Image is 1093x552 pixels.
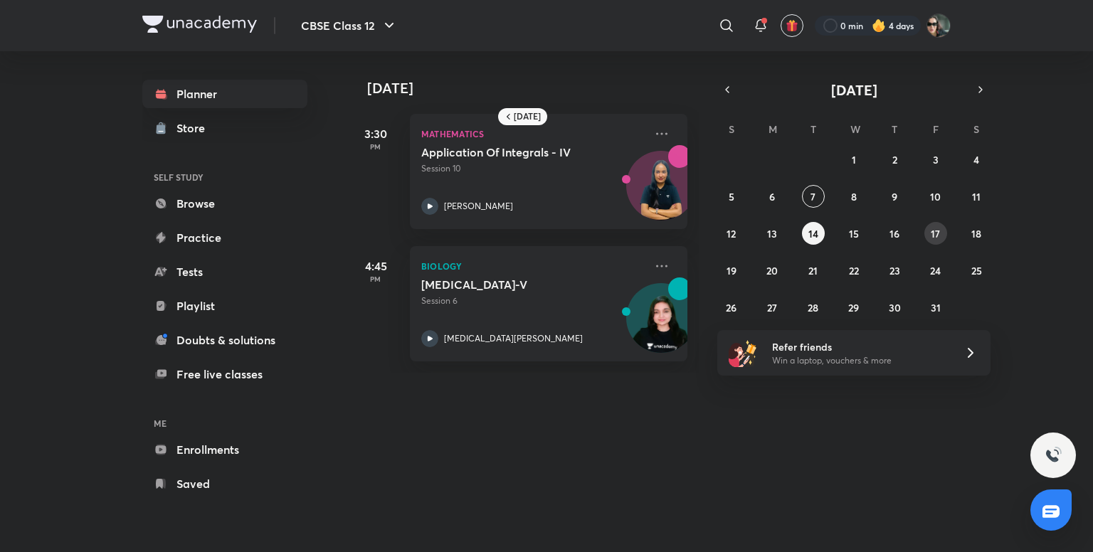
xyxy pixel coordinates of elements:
[142,80,307,108] a: Planner
[347,275,404,283] p: PM
[720,185,743,208] button: October 5, 2025
[808,301,818,314] abbr: October 28, 2025
[831,80,877,100] span: [DATE]
[176,120,213,137] div: Store
[720,222,743,245] button: October 12, 2025
[347,258,404,275] h5: 4:45
[729,190,734,203] abbr: October 5, 2025
[924,148,947,171] button: October 3, 2025
[421,277,598,292] h5: Cancer-V
[971,264,982,277] abbr: October 25, 2025
[802,222,825,245] button: October 14, 2025
[808,227,818,240] abbr: October 14, 2025
[843,148,865,171] button: October 1, 2025
[1045,447,1062,464] img: ttu
[933,122,939,136] abbr: Friday
[883,296,906,319] button: October 30, 2025
[514,111,541,122] h6: [DATE]
[347,142,404,151] p: PM
[142,326,307,354] a: Doubts & solutions
[924,259,947,282] button: October 24, 2025
[444,200,513,213] p: [PERSON_NAME]
[767,227,777,240] abbr: October 13, 2025
[930,264,941,277] abbr: October 24, 2025
[849,264,859,277] abbr: October 22, 2025
[972,190,981,203] abbr: October 11, 2025
[872,18,886,33] img: streak
[973,153,979,166] abbr: October 4, 2025
[421,145,598,159] h5: Application Of Integrals - IV
[883,148,906,171] button: October 2, 2025
[421,294,645,307] p: Session 6
[849,227,859,240] abbr: October 15, 2025
[892,190,897,203] abbr: October 9, 2025
[851,190,857,203] abbr: October 8, 2025
[142,114,307,142] a: Store
[883,222,906,245] button: October 16, 2025
[772,354,947,367] p: Win a laptop, vouchers & more
[892,153,897,166] abbr: October 2, 2025
[769,190,775,203] abbr: October 6, 2025
[761,296,783,319] button: October 27, 2025
[142,360,307,388] a: Free live classes
[843,296,865,319] button: October 29, 2025
[142,223,307,252] a: Practice
[852,153,856,166] abbr: October 1, 2025
[802,185,825,208] button: October 7, 2025
[930,190,941,203] abbr: October 10, 2025
[421,162,645,175] p: Session 10
[720,259,743,282] button: October 19, 2025
[726,301,736,314] abbr: October 26, 2025
[924,185,947,208] button: October 10, 2025
[843,222,865,245] button: October 15, 2025
[808,264,818,277] abbr: October 21, 2025
[421,258,645,275] p: Biology
[761,259,783,282] button: October 20, 2025
[971,227,981,240] abbr: October 18, 2025
[965,222,988,245] button: October 18, 2025
[142,165,307,189] h6: SELF STUDY
[931,301,941,314] abbr: October 31, 2025
[973,122,979,136] abbr: Saturday
[627,159,695,227] img: Avatar
[965,185,988,208] button: October 11, 2025
[889,227,899,240] abbr: October 16, 2025
[142,469,307,498] a: Saved
[931,227,940,240] abbr: October 17, 2025
[924,296,947,319] button: October 31, 2025
[843,259,865,282] button: October 22, 2025
[761,185,783,208] button: October 6, 2025
[766,264,778,277] abbr: October 20, 2025
[444,332,583,345] p: [MEDICAL_DATA][PERSON_NAME]
[767,301,777,314] abbr: October 27, 2025
[142,258,307,286] a: Tests
[850,122,860,136] abbr: Wednesday
[727,227,736,240] abbr: October 12, 2025
[142,435,307,464] a: Enrollments
[892,122,897,136] abbr: Thursday
[367,80,702,97] h4: [DATE]
[292,11,406,40] button: CBSE Class 12
[810,122,816,136] abbr: Tuesday
[761,222,783,245] button: October 13, 2025
[924,222,947,245] button: October 17, 2025
[729,122,734,136] abbr: Sunday
[883,185,906,208] button: October 9, 2025
[926,14,951,38] img: Arihant
[889,264,900,277] abbr: October 23, 2025
[843,185,865,208] button: October 8, 2025
[142,189,307,218] a: Browse
[781,14,803,37] button: avatar
[720,296,743,319] button: October 26, 2025
[347,125,404,142] h5: 3:30
[965,148,988,171] button: October 4, 2025
[772,339,947,354] h6: Refer friends
[729,339,757,367] img: referral
[883,259,906,282] button: October 23, 2025
[421,125,645,142] p: Mathematics
[142,16,257,33] img: Company Logo
[142,411,307,435] h6: ME
[802,296,825,319] button: October 28, 2025
[142,292,307,320] a: Playlist
[627,291,695,359] img: Avatar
